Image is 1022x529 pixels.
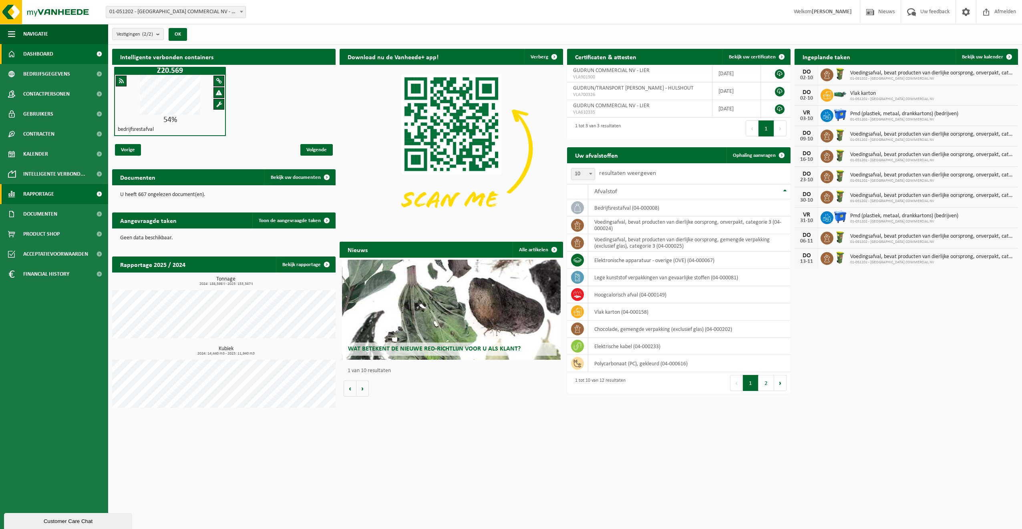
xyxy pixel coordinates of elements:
img: WB-0060-HPE-GN-50 [833,230,847,244]
h2: Aangevraagde taken [112,212,185,228]
td: voedingsafval, bevat producten van dierlijke oorsprong, gemengde verpakking (exclusief glas), cat... [588,234,791,252]
button: Previous [730,375,743,391]
label: resultaten weergeven [599,170,656,176]
h2: Documenten [112,169,163,185]
div: 1 tot 3 van 3 resultaten [571,120,621,137]
strong: [PERSON_NAME] [812,9,852,15]
div: 1 tot 10 van 12 resultaten [571,374,626,392]
span: Toon de aangevraagde taken [259,218,321,223]
td: polycarbonaat (PC), gekleurd (04-000616) [588,355,791,372]
span: Gebruikers [23,104,53,124]
span: Voedingsafval, bevat producten van dierlijke oorsprong, onverpakt, categorie 3 [850,70,1014,76]
button: Next [774,120,787,136]
div: VR [799,110,815,116]
span: 2024: 188,598 t - 2025: 153,347 t [116,282,336,286]
div: 02-10 [799,96,815,101]
div: DO [799,252,815,259]
span: Voedingsafval, bevat producten van dierlijke oorsprong, onverpakt, categorie 3 [850,152,1014,158]
span: Navigatie [23,24,48,44]
button: Vorige [344,381,356,397]
span: Dashboard [23,44,53,64]
span: Afvalstof [594,188,617,195]
span: 01-051202 - [GEOGRAPHIC_DATA] COMMERCIAL NV [850,158,1014,163]
p: Geen data beschikbaar. [120,235,328,241]
img: WB-0060-HPE-GN-50 [833,128,847,142]
span: GUDRUN COMMERCIAL NV - LIER [573,68,650,74]
h2: Intelligente verbonden containers [112,49,336,64]
span: Kalender [23,144,48,164]
span: Bekijk uw documenten [271,175,321,180]
td: voedingsafval, bevat producten van dierlijke oorsprong, onverpakt, categorie 3 (04-000024) [588,216,791,234]
span: 01-051202 - [GEOGRAPHIC_DATA] COMMERCIAL NV [850,240,1014,244]
h3: Tonnage [116,277,336,286]
td: lege kunststof verpakkingen van gevaarlijke stoffen (04-000081) [588,269,791,286]
span: VLA700326 [573,92,706,98]
a: Bekijk uw documenten [264,169,335,185]
button: Next [774,375,787,391]
span: VLA901900 [573,74,706,80]
div: 06-11 [799,238,815,244]
span: Voedingsafval, bevat producten van dierlijke oorsprong, onverpakt, categorie 3 [850,254,1014,260]
p: 1 van 10 resultaten [348,368,559,374]
img: WB-0060-HPE-GN-50 [833,67,847,81]
span: 01-051202 - [GEOGRAPHIC_DATA] COMMERCIAL NV [850,76,1014,81]
span: GUDRUN/TRANSPORT [PERSON_NAME] - HULSHOUT [573,85,694,91]
td: [DATE] [712,65,761,82]
a: Bekijk rapportage [276,256,335,273]
span: Volgende [300,144,333,156]
td: [DATE] [712,82,761,100]
span: 01-051202 - [GEOGRAPHIC_DATA] COMMERCIAL NV [850,138,1014,142]
h2: Ingeplande taken [795,49,858,64]
img: WB-0060-HPE-GN-50 [833,251,847,264]
span: Pmd (plastiek, metaal, drankkartons) (bedrijven) [850,213,958,219]
td: [DATE] [712,100,761,118]
span: 01-051202 - [GEOGRAPHIC_DATA] COMMERCIAL NV [850,117,958,122]
img: WB-1100-HPE-BE-01 [833,108,847,122]
span: Voedingsafval, bevat producten van dierlijke oorsprong, onverpakt, categorie 3 [850,172,1014,178]
button: Volgende [356,381,369,397]
a: Ophaling aanvragen [726,147,790,163]
img: WB-1100-HPE-BE-01 [833,210,847,224]
div: DO [799,232,815,238]
span: Bekijk uw certificaten [729,54,776,60]
span: 10 [571,168,595,180]
img: WB-0060-HPE-GN-50 [833,149,847,162]
span: GUDRUN COMMERCIAL NV - LIER [573,103,650,109]
span: Acceptatievoorwaarden [23,244,88,264]
span: Bedrijfsgegevens [23,64,70,84]
button: 1 [743,375,758,391]
span: 01-051202 - [GEOGRAPHIC_DATA] COMMERCIAL NV [850,260,1014,265]
span: Voedingsafval, bevat producten van dierlijke oorsprong, onverpakt, categorie 3 [850,192,1014,199]
a: Bekijk uw certificaten [722,49,790,65]
div: VR [799,212,815,218]
div: 13-11 [799,259,815,264]
span: Vorige [115,144,141,156]
div: DO [799,130,815,136]
img: WB-0060-HPE-GN-50 [833,169,847,183]
div: DO [799,69,815,75]
span: Verberg [531,54,548,60]
button: 1 [758,120,774,136]
div: 23-10 [799,177,815,183]
div: 03-10 [799,116,815,122]
span: Ophaling aanvragen [733,153,776,158]
p: U heeft 667 ongelezen document(en). [120,192,328,198]
span: Financial History [23,264,69,284]
span: 01-051202 - [GEOGRAPHIC_DATA] COMMERCIAL NV [850,97,934,102]
a: Toon de aangevraagde taken [252,212,335,228]
div: DO [799,191,815,198]
img: Download de VHEPlus App [340,65,563,232]
div: DO [799,150,815,157]
span: Pmd (plastiek, metaal, drankkartons) (bedrijven) [850,111,958,117]
span: Contactpersonen [23,84,70,104]
button: Verberg [524,49,562,65]
div: 31-10 [799,218,815,224]
h4: bedrijfsrestafval [118,127,154,132]
div: 16-10 [799,157,815,162]
span: VLA610335 [573,109,706,116]
iframe: chat widget [4,511,134,529]
td: bedrijfsrestafval (04-000008) [588,199,791,216]
h3: Kubiek [116,346,336,356]
a: Alle artikelen [513,242,562,258]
